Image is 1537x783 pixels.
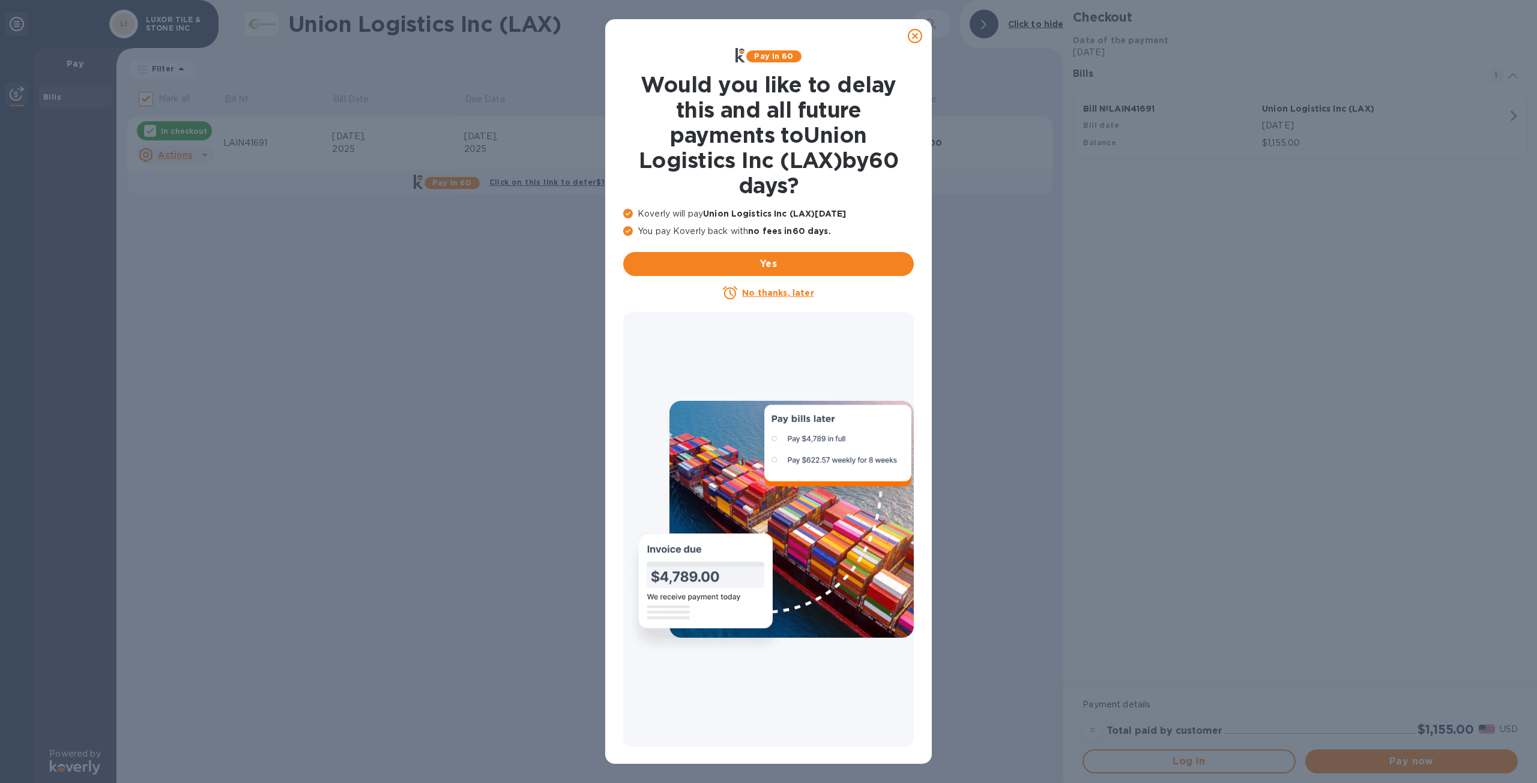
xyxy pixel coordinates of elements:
b: no fees in 60 days . [748,226,830,236]
u: No thanks, later [742,288,814,298]
p: Koverly will pay [623,208,914,220]
p: You pay Koverly back with [623,225,914,238]
b: Union Logistics Inc (LAX) [DATE] [703,209,846,218]
button: Yes [623,252,914,276]
b: Pay in 60 [754,52,793,61]
h1: Would you like to delay this and all future payments to Union Logistics Inc (LAX) by 60 days ? [623,72,914,198]
span: Yes [633,257,904,271]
